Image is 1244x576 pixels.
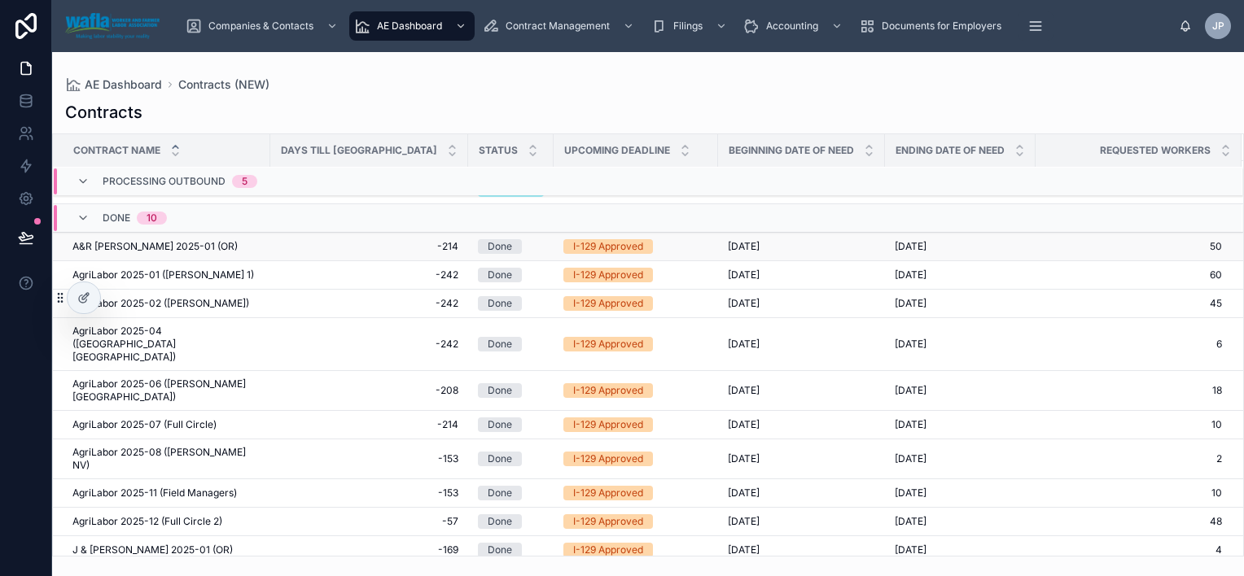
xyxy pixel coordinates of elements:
[728,543,760,556] span: [DATE]
[728,452,760,465] span: [DATE]
[573,486,643,500] div: I-129 Approved
[65,76,162,93] a: AE Dashboard
[573,514,643,529] div: I-129 Approved
[488,543,512,557] div: Done
[728,338,875,351] a: [DATE]
[728,268,875,281] a: [DATE]
[1036,268,1222,281] a: 60
[563,486,708,500] a: I-129 Approved
[573,543,643,557] div: I-129 Approved
[72,446,261,472] a: AgriLabor 2025-08 ([PERSON_NAME] NV)
[72,268,254,281] span: AgriLabor 2025-01 ([PERSON_NAME] 1)
[1036,515,1222,528] a: 48
[882,20,1001,33] span: Documents for Employers
[895,487,926,500] span: [DATE]
[478,268,544,282] a: Done
[895,452,926,465] span: [DATE]
[281,144,437,157] span: Days till [GEOGRAPHIC_DATA]
[563,452,708,466] a: I-129 Approved
[573,296,643,311] div: I-129 Approved
[895,240,926,253] span: [DATE]
[73,144,160,157] span: Contract Name
[1036,338,1222,351] a: 6
[72,297,249,310] span: AgriLabor 2025-02 ([PERSON_NAME])
[573,239,643,254] div: I-129 Approved
[103,212,130,225] span: Done
[72,418,261,431] a: AgriLabor 2025-07 (Full Circle)
[728,543,875,556] a: [DATE]
[280,515,458,528] a: -57
[895,543,1026,556] a: [DATE]
[478,383,544,398] a: Done
[766,20,818,33] span: Accounting
[1036,543,1222,556] a: 4
[895,338,1026,351] a: [DATE]
[646,11,735,41] a: Filings
[573,337,643,351] div: I-129 Approved
[1036,487,1222,500] span: 10
[573,452,643,466] div: I-129 Approved
[377,20,442,33] span: AE Dashboard
[573,383,643,398] div: I-129 Approved
[478,296,544,311] a: Done
[488,514,512,529] div: Done
[728,452,875,465] a: [DATE]
[1036,240,1222,253] span: 50
[728,338,760,351] span: [DATE]
[1036,297,1222,310] a: 45
[181,11,346,41] a: Companies & Contacts
[479,144,518,157] span: Status
[280,452,458,465] a: -153
[1036,452,1222,465] span: 2
[563,239,708,254] a: I-129 Approved
[147,212,157,225] div: 10
[895,338,926,351] span: [DATE]
[488,417,512,432] div: Done
[280,338,458,351] a: -242
[728,240,760,253] span: [DATE]
[573,268,643,282] div: I-129 Approved
[488,383,512,398] div: Done
[208,20,313,33] span: Companies & Contacts
[478,514,544,529] a: Done
[85,76,162,93] span: AE Dashboard
[173,8,1179,44] div: scrollable content
[506,20,610,33] span: Contract Management
[280,268,458,281] span: -242
[72,325,261,364] span: AgriLabor 2025-04 ([GEOGRAPHIC_DATA] [GEOGRAPHIC_DATA])
[728,297,875,310] a: [DATE]
[563,296,708,311] a: I-129 Approved
[488,486,512,500] div: Done
[728,240,875,253] a: [DATE]
[895,515,926,528] span: [DATE]
[72,515,261,528] a: AgriLabor 2025-12 (Full Circle 2)
[728,418,875,431] a: [DATE]
[280,543,458,556] a: -169
[72,297,261,310] a: AgriLabor 2025-02 ([PERSON_NAME])
[72,487,237,500] span: AgriLabor 2025-11 (Field Managers)
[895,418,926,431] span: [DATE]
[1100,144,1211,157] span: Requested Workers
[1036,418,1222,431] a: 10
[729,144,854,157] span: Beginning Date of Need
[728,268,760,281] span: [DATE]
[72,240,238,253] span: A&R [PERSON_NAME] 2025-01 (OR)
[854,11,1013,41] a: Documents for Employers
[280,487,458,500] a: -153
[896,144,1005,157] span: Ending Date of Need
[72,240,261,253] a: A&R [PERSON_NAME] 2025-01 (OR)
[280,418,458,431] a: -214
[72,487,261,500] a: AgriLabor 2025-11 (Field Managers)
[72,543,261,556] a: J & [PERSON_NAME] 2025-01 (OR)
[65,13,160,39] img: App logo
[728,384,760,397] span: [DATE]
[895,384,926,397] span: [DATE]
